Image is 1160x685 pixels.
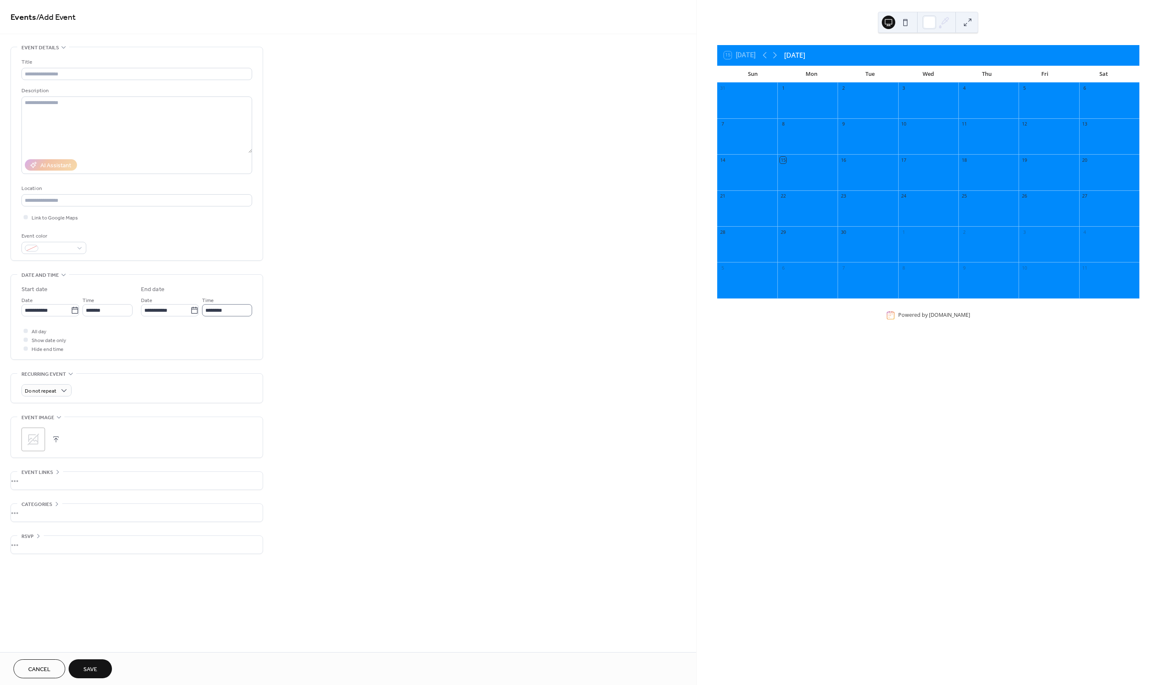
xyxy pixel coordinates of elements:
div: 31 [720,85,726,91]
div: 6 [780,265,786,271]
span: All day [32,327,46,336]
div: 17 [901,157,907,163]
div: Fri [1016,66,1074,83]
div: ; [21,428,45,451]
div: ••• [11,472,263,490]
div: Event color [21,232,85,241]
div: 30 [840,229,846,235]
div: 7 [720,121,726,127]
div: Powered by [898,312,970,319]
span: Date and time [21,271,59,280]
div: 10 [1021,265,1027,271]
span: Event details [21,43,59,52]
div: Sun [724,66,782,83]
div: 29 [780,229,786,235]
div: 2 [961,229,967,235]
div: 23 [840,193,846,199]
span: Time [202,296,214,305]
div: 11 [961,121,967,127]
span: Event links [21,468,53,477]
div: Start date [21,285,48,294]
div: Description [21,86,250,95]
span: Date [141,296,152,305]
div: Title [21,58,250,67]
div: 3 [901,85,907,91]
span: Recurring event [21,370,66,379]
div: 11 [1082,265,1088,271]
span: / Add Event [36,9,76,26]
div: 18 [961,157,967,163]
div: Mon [782,66,841,83]
div: 8 [901,265,907,271]
span: Hide end time [32,345,64,354]
div: 15 [780,157,786,163]
div: 16 [840,157,846,163]
div: 19 [1021,157,1027,163]
div: 5 [1021,85,1027,91]
div: 7 [840,265,846,271]
div: 22 [780,193,786,199]
a: Events [11,9,36,26]
div: 25 [961,193,967,199]
div: Wed [899,66,958,83]
span: Time [82,296,94,305]
span: Cancel [28,665,51,674]
div: 21 [720,193,726,199]
div: Tue [841,66,899,83]
span: Show date only [32,336,66,345]
div: 3 [1021,229,1027,235]
a: [DOMAIN_NAME] [929,312,970,319]
div: Location [21,184,250,193]
div: 9 [961,265,967,271]
div: ••• [11,536,263,554]
button: Save [69,659,112,678]
div: End date [141,285,165,294]
span: Date [21,296,33,305]
div: 24 [901,193,907,199]
div: ••• [11,504,263,522]
div: 20 [1082,157,1088,163]
div: 12 [1021,121,1027,127]
div: 1 [901,229,907,235]
div: Thu [958,66,1016,83]
div: 13 [1082,121,1088,127]
div: 8 [780,121,786,127]
span: RSVP [21,532,34,541]
span: Save [83,665,97,674]
div: 27 [1082,193,1088,199]
div: 9 [840,121,846,127]
div: 6 [1082,85,1088,91]
div: 4 [1082,229,1088,235]
div: Sat [1074,66,1133,83]
div: 28 [720,229,726,235]
div: 26 [1021,193,1027,199]
span: Do not repeat [25,386,56,396]
span: Event image [21,413,54,422]
div: [DATE] [784,50,805,60]
span: Link to Google Maps [32,214,78,222]
button: Cancel [13,659,65,678]
div: 10 [901,121,907,127]
div: 5 [720,265,726,271]
div: 1 [780,85,786,91]
span: Categories [21,500,52,509]
div: 4 [961,85,967,91]
div: 2 [840,85,846,91]
div: 14 [720,157,726,163]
